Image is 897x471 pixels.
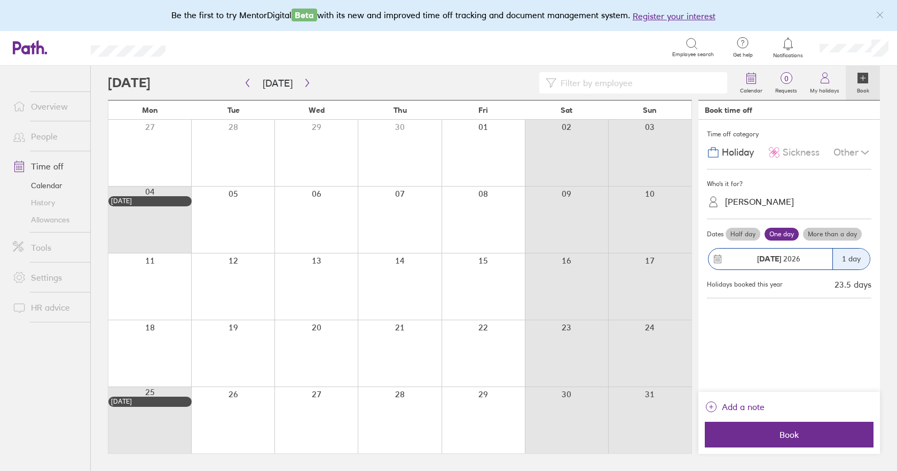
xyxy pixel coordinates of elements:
span: Add a note [722,398,765,415]
div: Who's it for? [707,176,871,192]
span: 2026 [757,254,800,263]
div: [PERSON_NAME] [725,197,794,207]
span: Holiday [722,147,754,158]
span: Get help [726,52,760,58]
div: [DATE] [111,197,189,205]
label: One day [765,228,799,241]
span: Tue [227,106,240,114]
button: [DATE] [254,74,301,92]
label: Book [851,84,876,94]
a: Tools [4,237,90,258]
a: Time off [4,156,90,177]
span: Thu [394,106,407,114]
button: [DATE] 20261 day [707,243,871,275]
div: Time off category [707,126,871,142]
label: Half day [726,228,760,241]
a: Notifications [771,36,806,59]
div: 1 day [832,249,870,269]
span: Beta [292,9,317,21]
div: Search [194,42,222,52]
a: 0Requests [769,66,804,100]
button: Book [705,422,874,447]
a: Allowances [4,211,90,228]
span: Sickness [783,147,820,158]
span: Mon [142,106,158,114]
a: Overview [4,96,90,117]
label: More than a day [803,228,862,241]
label: My holidays [804,84,846,94]
strong: [DATE] [757,254,781,264]
div: Book time off [705,106,752,114]
span: Sat [561,106,572,114]
span: Book [712,430,866,439]
div: [DATE] [111,398,189,405]
span: Notifications [771,52,806,59]
a: HR advice [4,297,90,318]
label: Calendar [734,84,769,94]
a: Calendar [734,66,769,100]
label: Requests [769,84,804,94]
div: Be the first to try MentorDigital with its new and improved time off tracking and document manage... [171,9,726,22]
span: Dates [707,230,723,238]
a: My holidays [804,66,846,100]
button: Add a note [705,398,765,415]
a: People [4,126,90,147]
input: Filter by employee [556,73,721,93]
div: 23.5 days [835,280,871,289]
a: Book [846,66,880,100]
a: Settings [4,267,90,288]
span: Fri [478,106,488,114]
div: Other [833,142,871,163]
span: 0 [769,74,804,83]
a: History [4,194,90,211]
div: Holidays booked this year [707,281,783,288]
button: Register your interest [633,10,715,22]
span: Sun [643,106,657,114]
a: Calendar [4,177,90,194]
span: Employee search [672,51,714,58]
span: Wed [309,106,325,114]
